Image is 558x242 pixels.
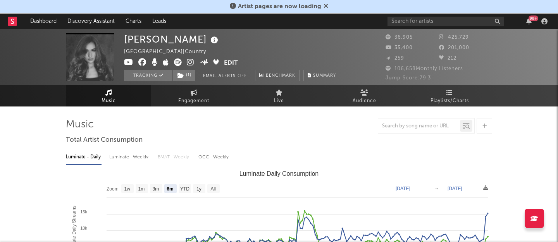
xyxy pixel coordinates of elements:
[387,17,504,26] input: Search for artists
[322,85,407,106] a: Audience
[439,56,456,61] span: 212
[239,170,319,177] text: Luminate Daily Consumption
[80,226,87,230] text: 10k
[224,58,238,68] button: Edit
[66,151,102,164] div: Luminate - Daily
[120,14,147,29] a: Charts
[386,35,413,40] span: 36,905
[439,35,469,40] span: 425,729
[62,14,120,29] a: Discovery Assistant
[66,136,143,145] span: Total Artist Consumption
[167,186,173,192] text: 6m
[386,66,463,71] span: 106,658 Monthly Listeners
[407,85,492,106] a: Playlists/Charts
[386,45,413,50] span: 35,400
[439,45,469,50] span: 201,000
[107,186,119,192] text: Zoom
[353,96,376,106] span: Audience
[151,85,236,106] a: Engagement
[124,70,172,81] button: Tracking
[199,70,251,81] button: Email AlertsOff
[324,3,328,10] span: Dismiss
[124,186,131,192] text: 1w
[138,186,145,192] text: 1m
[386,56,404,61] span: 259
[431,96,469,106] span: Playlists/Charts
[238,3,321,10] span: Artist pages are now loading
[124,33,220,46] div: [PERSON_NAME]
[80,209,87,214] text: 15k
[313,74,336,78] span: Summary
[210,186,215,192] text: All
[172,70,195,81] span: ( 1 )
[236,85,322,106] a: Live
[378,123,460,129] input: Search by song name or URL
[396,186,410,191] text: [DATE]
[66,85,151,106] a: Music
[180,186,189,192] text: YTD
[266,71,295,81] span: Benchmark
[448,186,462,191] text: [DATE]
[109,151,150,164] div: Luminate - Weekly
[196,186,201,192] text: 1y
[529,15,538,21] div: 99 +
[102,96,116,106] span: Music
[434,186,439,191] text: →
[25,14,62,29] a: Dashboard
[173,70,195,81] button: (1)
[198,151,229,164] div: OCC - Weekly
[274,96,284,106] span: Live
[147,14,172,29] a: Leads
[526,18,532,24] button: 99+
[124,47,215,57] div: [GEOGRAPHIC_DATA] | Country
[238,74,247,78] em: Off
[303,70,340,81] button: Summary
[153,186,159,192] text: 3m
[386,76,431,81] span: Jump Score: 79.3
[255,70,300,81] a: Benchmark
[178,96,209,106] span: Engagement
